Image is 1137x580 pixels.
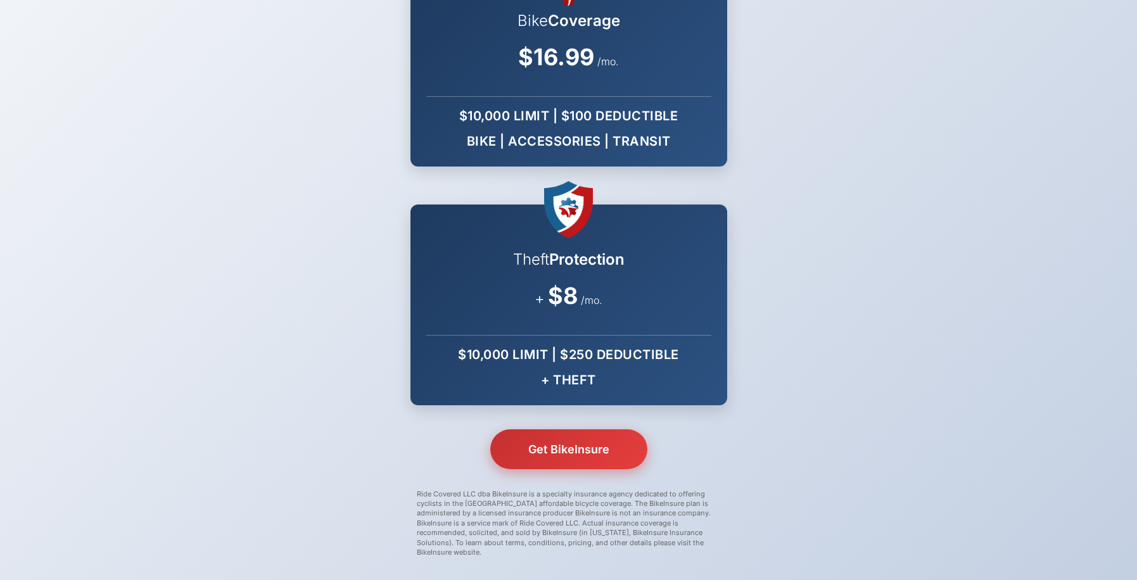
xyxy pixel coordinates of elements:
[513,251,625,269] h2: Theft
[426,345,711,364] div: $10,000 LIMIT | $250 DEDUCTIBLE
[518,40,594,74] span: $16.99
[581,293,602,308] span: /mo.
[417,489,721,558] p: Ride Covered LLC dba BikeInsure is a specialty insurance agency dedicated to offering cyclists in...
[490,429,647,469] button: Get BikeInsure
[544,181,594,238] img: BikeInsure
[549,250,625,268] span: Protection
[426,370,711,389] div: + THEFT
[426,132,711,151] div: BIKE | ACCESSORIES | TRANSIT
[426,106,711,125] div: $10,000 LIMIT | $100 DEDUCTIBLE
[518,12,620,30] h2: Bike
[535,287,545,310] span: +
[548,279,578,313] span: $8
[597,54,619,69] span: /mo.
[548,11,620,30] span: Coverage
